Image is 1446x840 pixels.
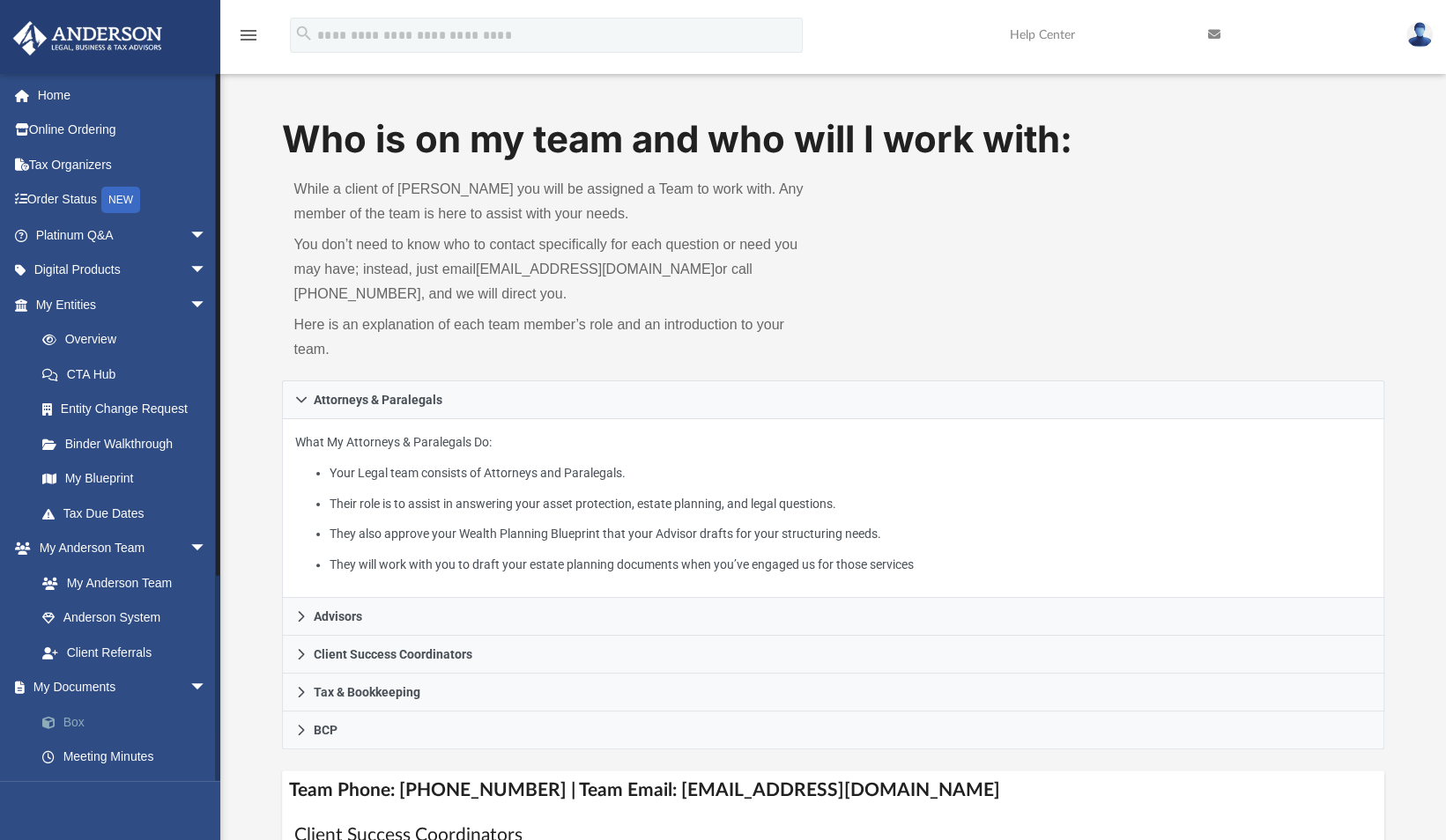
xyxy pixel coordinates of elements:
[238,25,259,46] i: menu
[282,711,1385,749] a: BCP
[25,704,234,740] a: Box
[314,610,362,623] span: Advisors
[25,322,234,357] a: Overview
[476,262,715,276] a: [EMAIL_ADDRESS][DOMAIN_NAME]
[282,380,1385,419] a: Attorneys & Paralegals
[295,431,1372,575] p: What My Attorneys & Paralegals Do:
[330,493,1372,515] li: Their role is to assist in answering your asset protection, estate planning, and legal questions.
[282,598,1385,636] a: Advisors
[12,531,225,566] a: My Anderson Teamarrow_drop_down
[282,419,1385,598] div: Attorneys & Paralegals
[330,462,1372,484] li: Your Legal team consists of Attorneys and Paralegals.
[282,114,1385,166] h1: Who is on my team and who will I work with:
[189,287,225,323] span: arrow_drop_down
[294,232,821,306] p: You don’t need to know who to contact specifically for each question or need you may have; instea...
[12,670,234,705] a: My Documentsarrow_drop_down
[25,392,234,427] a: Entity Change Request
[330,554,1372,576] li: They will work with you to draft your estate planning documents when you’ve engaged us for those ...
[314,686,420,698] span: Tax & Bookkeeping
[189,670,225,706] span: arrow_drop_down
[282,636,1385,674] a: Client Success Coordinators
[12,182,234,218] a: Order StatusNEW
[314,394,442,406] span: Attorneys & Paralegals
[238,33,259,46] a: menu
[189,217,225,254] span: arrow_drop_down
[12,113,234,148] a: Online Ordering
[25,461,225,497] a: My Blueprint
[25,357,234,392] a: CTA Hub
[189,531,225,567] span: arrow_drop_down
[25,565,216,601] a: My Anderson Team
[314,648,472,660] span: Client Success Coordinators
[25,496,234,531] a: Tax Due Dates
[294,313,821,362] p: Here is an explanation of each team member’s role and an introduction to your team.
[282,770,1385,810] h4: Team Phone: [PHONE_NUMBER] | Team Email: [EMAIL_ADDRESS][DOMAIN_NAME]
[12,147,234,182] a: Tax Organizers
[1406,22,1433,48] img: User Pic
[12,253,234,288] a: Digital Productsarrow_drop_down
[282,674,1385,711] a: Tax & Bookkeeping
[25,601,225,636] a: Anderson System
[189,253,225,289] span: arrow_drop_down
[294,177,821,226] p: While a client of [PERSON_NAME] you will be assigned a Team to work with. Any member of the team ...
[330,523,1372,545] li: They also approve your Wealth Planning Blueprint that your Advisor drafts for your structuring ne...
[25,635,225,670] a: Client Referrals
[25,740,234,775] a: Meeting Minutes
[8,21,167,55] img: Anderson Advisors Platinum Portal
[12,287,234,322] a: My Entitiesarrow_drop_down
[101,187,140,213] div: NEW
[12,217,234,253] a: Platinum Q&Aarrow_drop_down
[314,724,337,736] span: BCP
[12,77,234,113] a: Home
[25,774,225,809] a: Forms Library
[25,426,234,461] a: Binder Walkthrough
[294,24,314,43] i: search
